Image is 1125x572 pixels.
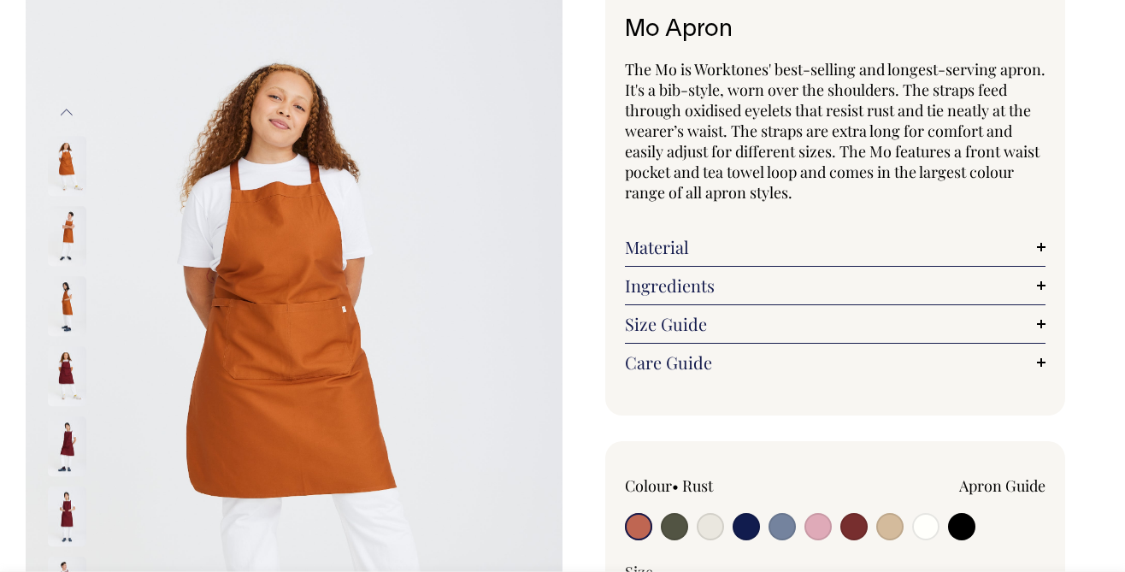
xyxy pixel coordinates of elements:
[625,314,1045,334] a: Size Guide
[48,347,86,407] img: burgundy
[48,417,86,477] img: burgundy
[625,352,1045,373] a: Care Guide
[625,475,793,496] div: Colour
[48,487,86,547] img: burgundy
[54,93,80,132] button: Previous
[48,277,86,337] img: rust
[672,475,679,496] span: •
[625,275,1045,296] a: Ingredients
[625,17,1045,44] h1: Mo Apron
[48,137,86,197] img: rust
[48,207,86,267] img: rust
[959,475,1045,496] a: Apron Guide
[625,59,1045,203] span: The Mo is Worktones' best-selling and longest-serving apron. It's a bib-style, worn over the shou...
[682,475,713,496] label: Rust
[625,237,1045,257] a: Material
